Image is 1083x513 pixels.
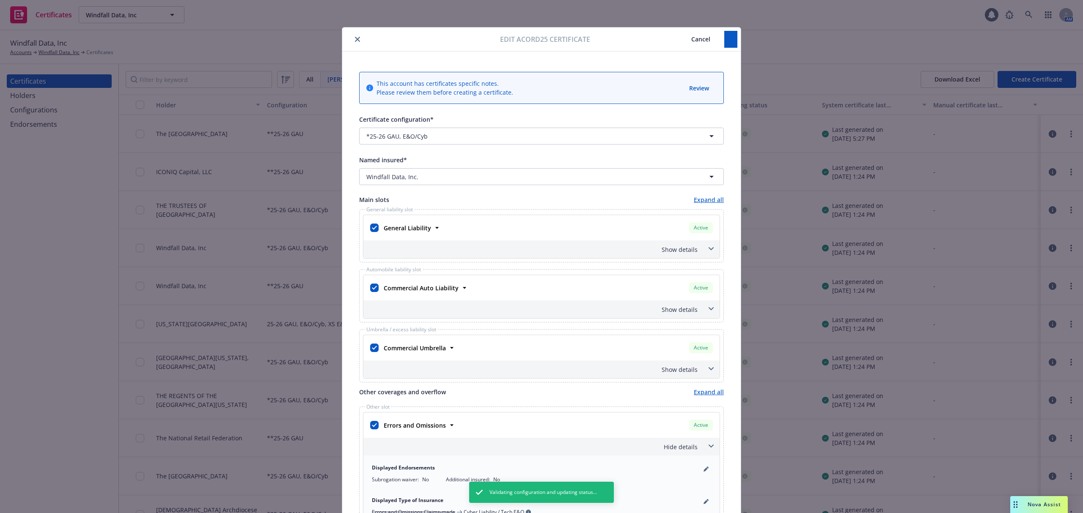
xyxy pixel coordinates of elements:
[365,327,438,332] span: Umbrella / excess liability slot
[352,34,363,44] button: close
[359,168,724,185] button: Windfall Data, Inc.
[489,488,597,496] span: Validating configuration and updating status...
[363,300,720,318] div: Show details
[377,79,513,88] div: This account has certificates specific notes.
[1028,501,1061,508] span: Nova Assist
[365,245,698,254] div: Show details
[691,35,710,43] span: Cancel
[446,476,490,483] span: Additional insured :
[365,207,415,212] span: General liability slot
[384,344,446,352] strong: Commercial Umbrella
[724,31,737,48] button: Save
[359,156,407,164] span: Named insured*
[677,31,724,48] button: Cancel
[363,360,720,378] div: Show details
[365,404,391,409] span: Other slot
[365,267,423,272] span: Automobile liability slot
[701,497,711,507] a: pencil
[366,172,418,181] span: Windfall Data, Inc.
[693,344,709,352] span: Active
[384,421,446,429] strong: Errors and Omissions
[500,34,590,44] span: Edit Acord25 certificate
[377,88,513,97] div: Please review them before creating a certificate.
[359,195,389,204] span: Main slots
[359,115,434,123] span: Certificate configuration*
[372,464,435,474] span: Displayed Endorsements
[1010,496,1068,513] button: Nova Assist
[693,284,709,292] span: Active
[365,305,698,314] div: Show details
[363,240,720,258] div: Show details
[493,476,500,483] span: No
[689,84,709,92] span: Review
[359,128,724,145] button: *25-26 GAU, E&O/Cyb
[384,224,431,232] strong: General Liability
[693,224,709,232] span: Active
[365,365,698,374] div: Show details
[359,387,446,396] span: Other coverages and overflow
[372,476,419,483] span: Subrogation waiver :
[366,132,428,141] span: *25-26 GAU, E&O/Cyb
[694,195,724,204] a: Expand all
[1010,496,1021,513] div: Drag to move
[384,284,459,292] strong: Commercial Auto Liability
[688,83,710,93] button: Review
[422,476,429,483] span: No
[701,464,711,474] a: pencil
[372,497,443,507] span: Displayed Type of Insurance
[363,438,720,456] div: Hide details
[365,442,698,451] div: Hide details
[693,421,709,429] span: Active
[694,387,724,396] a: Expand all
